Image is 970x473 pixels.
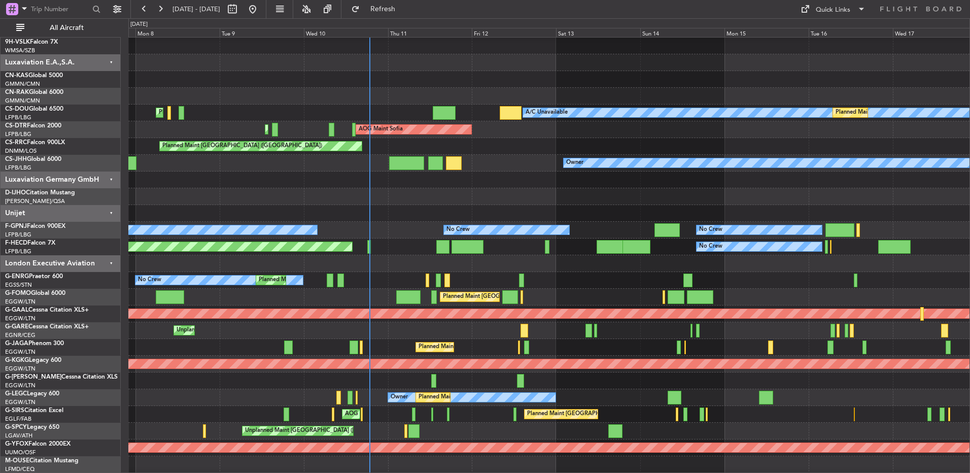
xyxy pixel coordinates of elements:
div: Owner [391,390,408,405]
div: Mon 15 [724,28,809,37]
a: EGLF/FAB [5,415,31,423]
span: 9H-VSLK [5,39,30,45]
div: Planned Maint Mugla ([GEOGRAPHIC_DATA]) [268,122,386,137]
div: Wed 10 [304,28,388,37]
a: LFPB/LBG [5,130,31,138]
div: AOG Maint [PERSON_NAME] [345,407,422,422]
a: F-HECDFalcon 7X [5,240,55,246]
a: D-IJHOCitation Mustang [5,190,75,196]
a: G-[PERSON_NAME]Cessna Citation XLS [5,374,118,380]
a: CN-RAKGlobal 6000 [5,89,63,95]
a: EGGW/LTN [5,382,36,389]
span: CS-DOU [5,106,29,112]
span: G-KGKG [5,357,29,363]
span: CN-RAK [5,89,29,95]
span: G-SIRS [5,408,24,414]
span: G-FOMO [5,290,31,296]
div: Owner [566,155,583,171]
div: Fri 12 [472,28,556,37]
div: Planned Maint [GEOGRAPHIC_DATA] ([GEOGRAPHIC_DATA]) [419,390,578,405]
div: Unplanned Maint [PERSON_NAME] [177,323,268,338]
div: No Crew [699,239,722,254]
a: CS-JHHGlobal 6000 [5,156,61,162]
span: Refresh [362,6,404,13]
a: M-OUSECitation Mustang [5,458,79,464]
a: CS-DOUGlobal 6500 [5,106,63,112]
a: EGGW/LTN [5,398,36,406]
div: Thu 11 [388,28,472,37]
a: GMMN/CMN [5,97,40,105]
a: WMSA/SZB [5,47,35,54]
div: Tue 9 [220,28,304,37]
span: F-HECD [5,240,27,246]
a: EGNR/CEG [5,331,36,339]
span: [DATE] - [DATE] [172,5,220,14]
a: G-SPCYLegacy 650 [5,424,59,430]
a: G-LEGCLegacy 600 [5,391,59,397]
div: Mon 8 [135,28,220,37]
a: G-YFOXFalcon 2000EX [5,441,71,447]
a: CS-DTRFalcon 2000 [5,123,61,129]
div: Tue 16 [809,28,893,37]
a: F-GPNJFalcon 900EX [5,223,65,229]
a: EGGW/LTN [5,315,36,322]
div: Planned Maint [GEOGRAPHIC_DATA] ([GEOGRAPHIC_DATA]) [443,289,603,305]
div: Quick Links [816,5,850,15]
a: G-GAALCessna Citation XLS+ [5,307,89,313]
a: G-FOMOGlobal 6000 [5,290,65,296]
span: G-SPCY [5,424,27,430]
a: LFMD/CEQ [5,465,34,473]
a: G-GARECessna Citation XLS+ [5,324,89,330]
a: LFPB/LBG [5,114,31,121]
a: G-JAGAPhenom 300 [5,341,64,347]
div: A/C Unavailable [526,105,568,120]
a: G-ENRGPraetor 600 [5,274,63,280]
a: [PERSON_NAME]/QSA [5,197,65,205]
div: Planned Maint [GEOGRAPHIC_DATA] ([GEOGRAPHIC_DATA]) [162,139,322,154]
span: CN-KAS [5,73,28,79]
div: Planned Maint [GEOGRAPHIC_DATA] ([GEOGRAPHIC_DATA]) [419,340,578,355]
div: Planned Maint [GEOGRAPHIC_DATA] ([GEOGRAPHIC_DATA]) [527,407,687,422]
a: GMMN/CMN [5,80,40,88]
a: CN-KASGlobal 5000 [5,73,63,79]
a: EGGW/LTN [5,298,36,306]
div: Sat 13 [556,28,640,37]
div: No Crew [138,273,161,288]
span: CS-JHH [5,156,27,162]
div: Planned Maint [GEOGRAPHIC_DATA] ([GEOGRAPHIC_DATA]) [159,105,319,120]
span: CS-RRC [5,140,27,146]
button: Refresh [347,1,407,17]
span: G-JAGA [5,341,28,347]
div: AOG Maint Sofia [359,122,403,137]
a: LGAV/ATH [5,432,32,440]
span: G-GAAL [5,307,28,313]
div: Unplanned Maint [GEOGRAPHIC_DATA] ([PERSON_NAME] Intl) [245,423,409,438]
a: EGSS/STN [5,281,32,289]
a: G-KGKGLegacy 600 [5,357,61,363]
div: Sun 14 [640,28,724,37]
input: Trip Number [31,2,89,17]
span: G-[PERSON_NAME] [5,374,61,380]
a: 9H-VSLKFalcon 7X [5,39,58,45]
a: UUMO/OSF [5,449,36,456]
a: LFPB/LBG [5,248,31,255]
span: G-LEGC [5,391,27,397]
a: G-SIRSCitation Excel [5,408,63,414]
span: D-IJHO [5,190,26,196]
span: G-ENRG [5,274,29,280]
span: G-YFOX [5,441,28,447]
a: EGGW/LTN [5,348,36,356]
div: Planned Maint [GEOGRAPHIC_DATA] ([GEOGRAPHIC_DATA]) [259,273,419,288]
a: LFPB/LBG [5,164,31,172]
span: CS-DTR [5,123,27,129]
button: Quick Links [795,1,871,17]
a: CS-RRCFalcon 900LX [5,140,65,146]
a: DNMM/LOS [5,147,37,155]
a: LFPB/LBG [5,231,31,239]
div: [DATE] [130,20,148,29]
span: All Aircraft [26,24,107,31]
span: F-GPNJ [5,223,27,229]
button: All Aircraft [11,20,110,36]
span: G-GARE [5,324,28,330]
div: No Crew [446,222,470,238]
